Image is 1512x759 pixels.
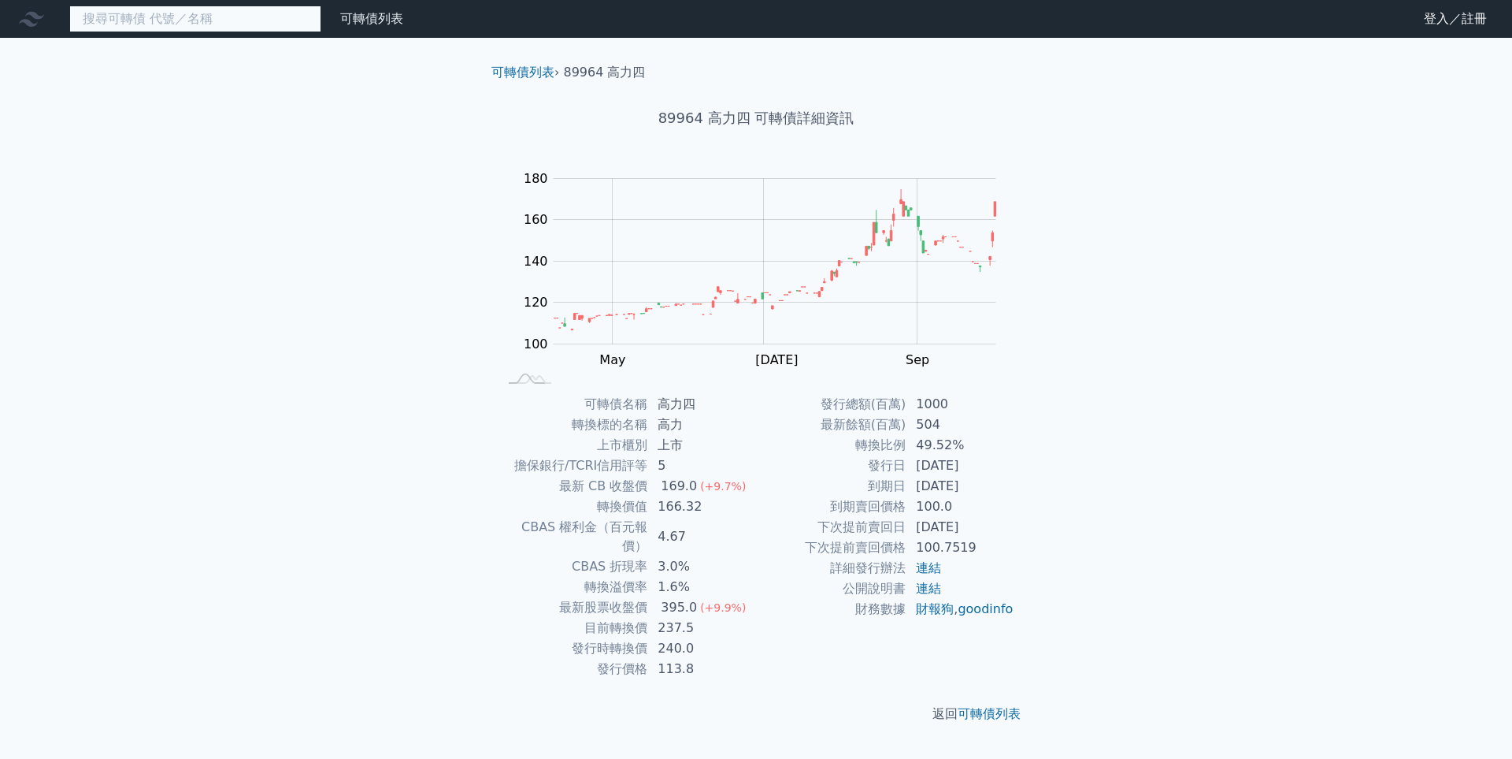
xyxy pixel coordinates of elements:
[906,352,929,367] tspan: Sep
[648,394,756,415] td: 高力四
[498,597,648,618] td: 最新股票收盤價
[498,415,648,435] td: 轉換標的名稱
[756,599,906,619] td: 財務數據
[1411,6,1499,32] a: 登入／註冊
[756,558,906,579] td: 詳細發行辦法
[479,107,1033,129] h1: 89964 高力四 可轉債詳細資訊
[516,171,1020,367] g: Chart
[755,352,798,367] tspan: [DATE]
[906,476,1014,497] td: [DATE]
[958,706,1021,721] a: 可轉債列表
[524,254,548,269] tspan: 140
[498,497,648,517] td: 轉換價值
[756,517,906,538] td: 下次提前賣回日
[756,579,906,599] td: 公開說明書
[648,497,756,517] td: 166.32
[658,477,700,496] div: 169.0
[498,556,648,577] td: CBAS 折現率
[756,476,906,497] td: 到期日
[756,538,906,558] td: 下次提前賣回價格
[756,415,906,435] td: 最新餘額(百萬)
[69,6,321,32] input: 搜尋可轉債 代號／名稱
[524,337,548,352] tspan: 100
[648,659,756,679] td: 113.8
[756,394,906,415] td: 發行總額(百萬)
[498,456,648,476] td: 擔保銀行/TCRI信用評等
[498,638,648,659] td: 發行時轉換價
[648,618,756,638] td: 237.5
[648,456,756,476] td: 5
[524,295,548,310] tspan: 120
[599,352,625,367] tspan: May
[524,171,548,186] tspan: 180
[498,435,648,456] td: 上市櫃別
[756,435,906,456] td: 轉換比例
[756,497,906,517] td: 到期賣回價格
[498,577,648,597] td: 轉換溢價率
[906,394,1014,415] td: 1000
[916,601,954,616] a: 財報狗
[648,435,756,456] td: 上市
[648,556,756,577] td: 3.0%
[648,577,756,597] td: 1.6%
[491,63,559,82] li: ›
[906,599,1014,619] td: ,
[648,638,756,659] td: 240.0
[498,394,648,415] td: 可轉債名稱
[498,618,648,638] td: 目前轉換價
[916,581,941,596] a: 連結
[498,659,648,679] td: 發行價格
[648,517,756,556] td: 4.67
[658,598,700,617] div: 395.0
[906,415,1014,435] td: 504
[906,456,1014,476] td: [DATE]
[1433,683,1512,759] iframe: Chat Widget
[479,705,1033,724] p: 返回
[340,11,403,26] a: 可轉債列表
[564,63,646,82] li: 89964 高力四
[648,415,756,435] td: 高力
[756,456,906,476] td: 發行日
[498,517,648,556] td: CBAS 權利金（百元報價）
[700,480,746,493] span: (+9.7%)
[906,538,1014,558] td: 100.7519
[958,601,1013,616] a: goodinfo
[916,560,941,575] a: 連結
[700,601,746,614] span: (+9.9%)
[524,212,548,227] tspan: 160
[1433,683,1512,759] div: 聊天小工具
[906,435,1014,456] td: 49.52%
[491,65,554,80] a: 可轉債列表
[906,497,1014,517] td: 100.0
[498,476,648,497] td: 最新 CB 收盤價
[906,517,1014,538] td: [DATE]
